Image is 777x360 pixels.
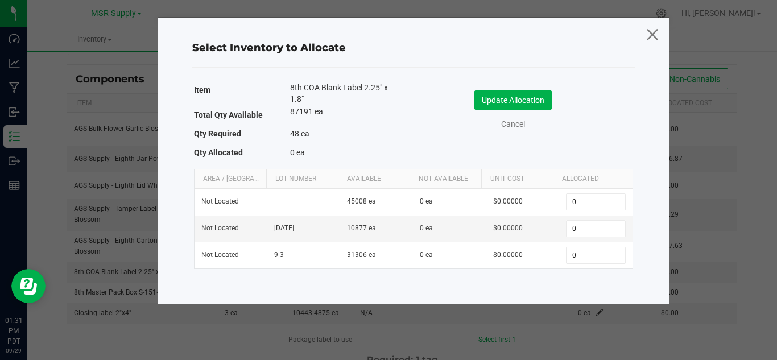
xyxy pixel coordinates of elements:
[410,169,481,189] th: Not Available
[192,42,346,54] span: Select Inventory to Allocate
[290,148,305,157] span: 0 ea
[267,242,340,268] td: 9-3
[201,251,239,259] span: Not Located
[290,82,396,105] span: 8th COA Blank Label 2.25" x 1.8"
[481,169,553,189] th: Unit Cost
[194,144,243,160] label: Qty Allocated
[474,90,552,110] button: Update Allocation
[266,169,338,189] th: Lot Number
[201,224,239,232] span: Not Located
[338,169,410,189] th: Available
[267,216,340,242] td: [DATE]
[201,197,239,205] span: Not Located
[493,197,523,205] span: $0.00000
[420,251,433,259] span: 0 ea
[493,224,523,232] span: $0.00000
[347,251,376,259] span: 31306 ea
[553,169,625,189] th: Allocated
[194,82,210,98] label: Item
[420,224,433,232] span: 0 ea
[420,197,433,205] span: 0 ea
[347,197,376,205] span: 45008 ea
[194,107,263,123] label: Total Qty Available
[195,169,266,189] th: Area / [GEOGRAPHIC_DATA]
[290,107,323,116] span: 87191 ea
[194,126,241,142] label: Qty Required
[493,251,523,259] span: $0.00000
[490,118,536,130] a: Cancel
[11,269,46,303] iframe: Resource center
[290,129,309,138] span: 48 ea
[347,224,376,232] span: 10877 ea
